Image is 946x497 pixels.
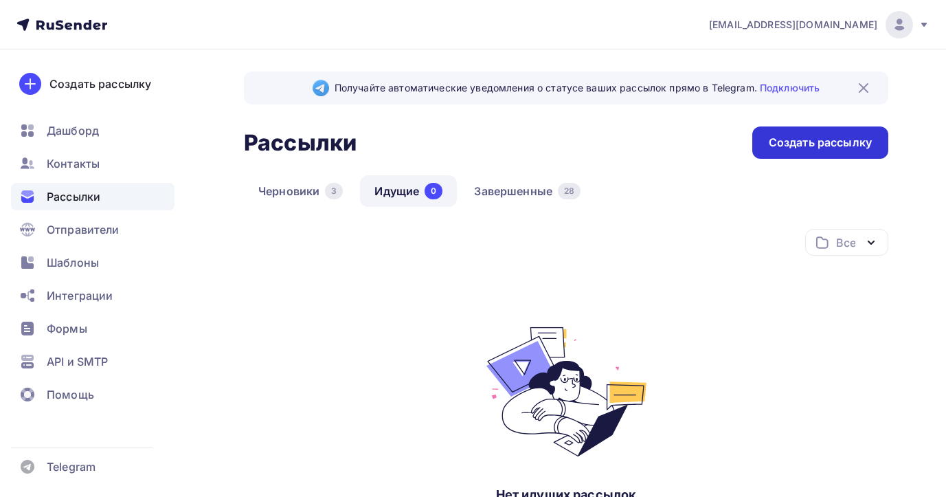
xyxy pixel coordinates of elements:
a: Контакты [11,150,174,177]
div: 3 [325,183,343,199]
span: Отправители [47,221,120,238]
span: Telegram [47,459,95,475]
a: Подключить [760,82,820,93]
a: Рассылки [11,183,174,210]
a: Формы [11,315,174,342]
span: API и SMTP [47,353,108,370]
div: Создать рассылку [769,135,872,151]
span: Шаблоны [47,254,99,271]
a: [EMAIL_ADDRESS][DOMAIN_NAME] [709,11,930,38]
span: Дашборд [47,122,99,139]
span: Помощь [47,386,94,403]
img: Telegram [313,80,329,96]
a: Завершенные28 [460,175,595,207]
span: Контакты [47,155,100,172]
span: Формы [47,320,87,337]
a: Черновики3 [244,175,357,207]
span: Интеграции [47,287,113,304]
div: 28 [558,183,581,199]
button: Все [805,229,888,256]
div: Все [836,234,855,251]
h2: Рассылки [244,129,357,157]
a: Отправители [11,216,174,243]
a: Дашборд [11,117,174,144]
div: Создать рассылку [49,76,151,92]
span: Получайте автоматические уведомления о статусе ваших рассылок прямо в Telegram. [335,81,820,95]
a: Идущие0 [360,175,457,207]
a: Шаблоны [11,249,174,276]
div: 0 [425,183,442,199]
span: [EMAIL_ADDRESS][DOMAIN_NAME] [709,18,877,32]
span: Рассылки [47,188,100,205]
